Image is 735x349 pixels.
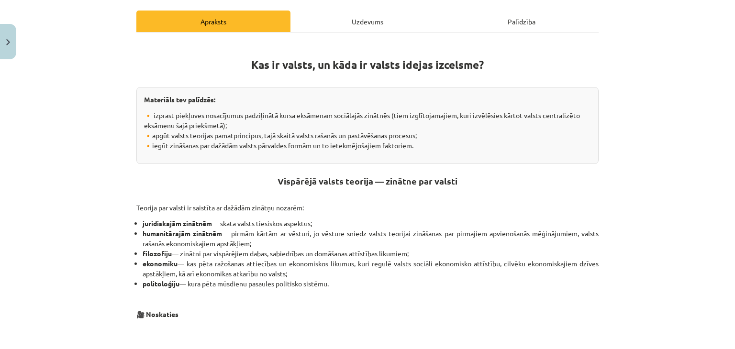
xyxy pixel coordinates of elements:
p: Teorija par valsti ir saistīta ar dažādām zinātņu nozarēm: [136,200,599,213]
li: — zinātni par vispārējiem dabas, sabiedrības un domāšanas attīstības likumiem; [143,249,599,259]
strong: juridiskajām zinātnēm [143,219,212,228]
strong: humanitārajām zinātnēm [143,229,222,238]
strong: filozofiju [143,249,172,258]
strong: Materiāls tev palīdzēs: [144,95,215,104]
strong: ekonomiku [143,259,178,268]
strong: Vispārējā valsts teorija — zinātne par valsti [278,175,457,186]
strong: 🎥 Noskaties [136,310,178,318]
div: Apraksts [136,11,290,32]
li: — pirmām kārtām ar vēsturi, jo vēsture sniedz valsts teorijai zināšanas par pirmajiem apvienošanā... [143,229,599,249]
div: Palīdzība [445,11,599,32]
li: — skata valsts tiesiskos aspektus; [143,218,599,229]
img: icon-close-lesson-0947bae3869378f0d4975bcd49f059093ad1ed9edebbc8119c70593378902aed.svg [6,39,10,45]
li: — kura pēta mūsdienu pasaules politisko sistēmu. [143,279,599,289]
strong: politoloģiju [143,279,179,288]
p: 🔸 izprast piekļuves nosacījumus padziļinātā kursa eksāmenam sociālajās zinātnēs (tiem izglītojama... [144,110,591,151]
div: Uzdevums [290,11,445,32]
li: — kas pēta ražošanas attiecības un ekonomiskos likumus, kuri regulē valsts sociāli ekonomisko att... [143,259,599,279]
strong: Kas ir valsts, un kāda ir valsts idejas izcelsme? [251,58,484,72]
